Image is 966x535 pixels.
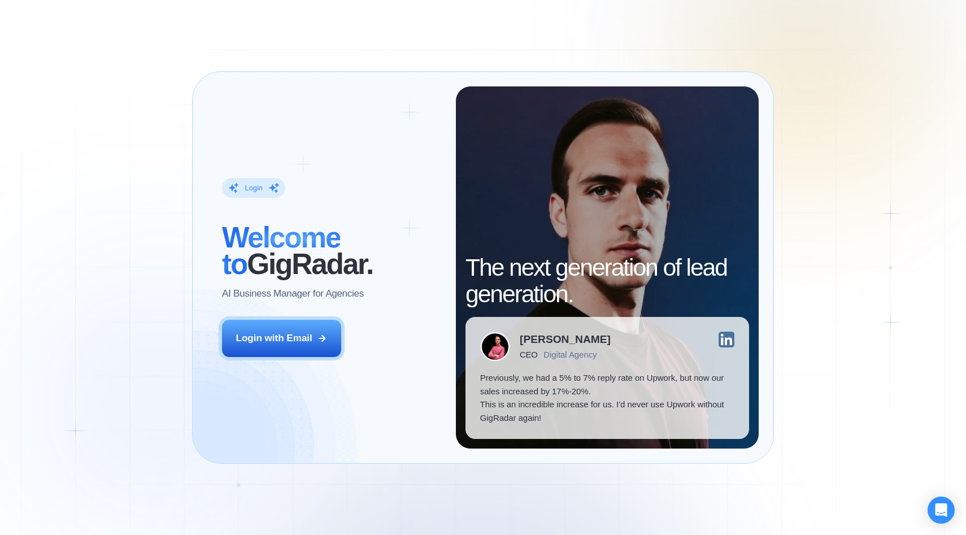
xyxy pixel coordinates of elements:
[480,371,735,424] p: Previously, we had a 5% to 7% reply rate on Upwork, but now our sales increased by 17%-20%. This ...
[222,320,342,357] button: Login with Email
[520,334,611,345] div: [PERSON_NAME]
[245,183,262,193] div: Login
[222,287,364,301] p: AI Business Manager for Agencies
[236,332,312,345] div: Login with Email
[222,224,442,277] h2: ‍ GigRadar.
[222,221,340,280] span: Welcome to
[928,497,955,524] div: Open Intercom Messenger
[520,350,537,359] div: CEO
[465,254,749,307] h2: The next generation of lead generation.
[543,350,597,359] div: Digital Agency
